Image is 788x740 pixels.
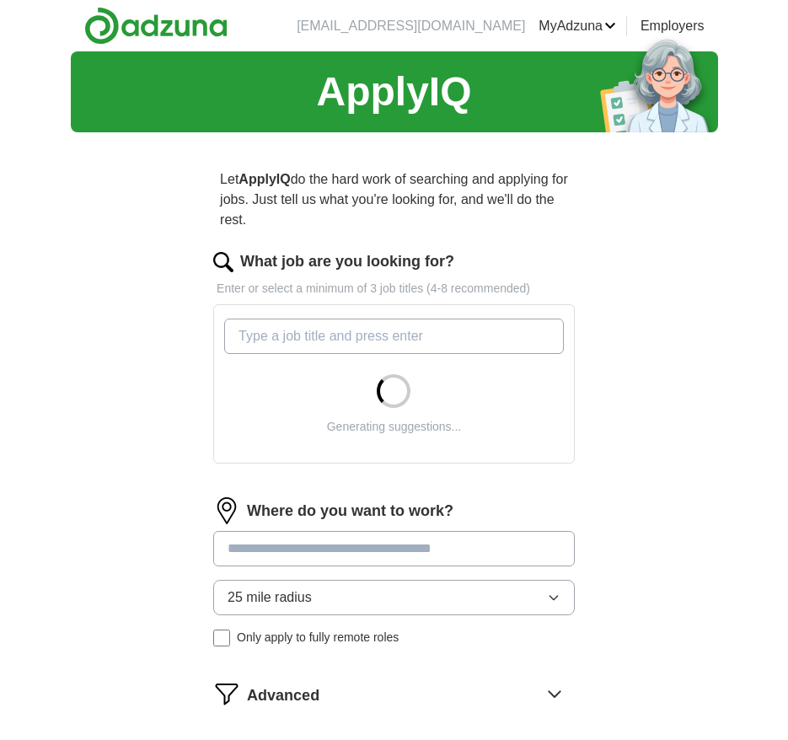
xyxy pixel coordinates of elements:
[240,250,454,273] label: What job are you looking for?
[237,629,399,646] span: Only apply to fully remote roles
[228,587,312,608] span: 25 mile radius
[213,280,575,298] p: Enter or select a minimum of 3 job titles (4-8 recommended)
[297,16,525,36] li: [EMAIL_ADDRESS][DOMAIN_NAME]
[247,684,319,707] span: Advanced
[213,252,233,272] img: search.png
[239,172,290,186] strong: ApplyIQ
[327,418,462,436] div: Generating suggestions...
[213,497,240,524] img: location.png
[84,7,228,45] img: Adzuna logo
[213,580,575,615] button: 25 mile radius
[213,163,575,237] p: Let do the hard work of searching and applying for jobs. Just tell us what you're looking for, an...
[213,630,230,646] input: Only apply to fully remote roles
[224,319,564,354] input: Type a job title and press enter
[539,16,616,36] a: MyAdzuna
[641,16,705,36] a: Employers
[213,680,240,707] img: filter
[247,500,453,523] label: Where do you want to work?
[316,62,471,122] h1: ApplyIQ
